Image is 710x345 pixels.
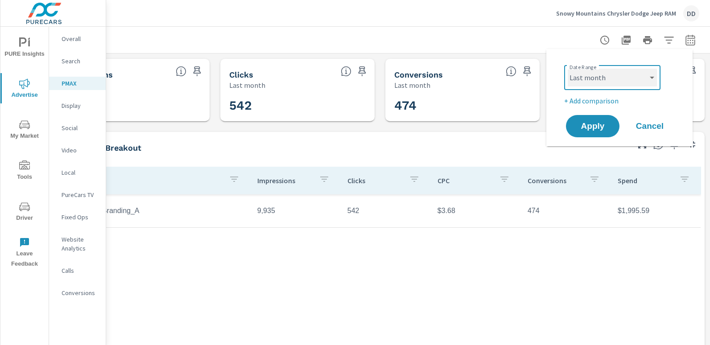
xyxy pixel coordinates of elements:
[506,66,516,77] span: Total Conversions include Actions, Leads and Unmapped.
[3,237,46,269] span: Leave Feedback
[62,79,99,88] p: PMAX
[229,70,253,79] h5: Clicks
[176,66,186,77] span: The number of times an ad was shown on your behalf.
[229,98,366,113] h3: 542
[575,122,611,130] span: Apply
[340,200,430,222] td: 542
[257,176,312,185] p: Impressions
[49,32,106,45] div: Overall
[556,9,676,17] p: Snowy Mountains Chrysler Dodge Jeep RAM
[62,235,99,253] p: Website Analytics
[430,200,520,222] td: $3.68
[62,288,99,297] p: Conversions
[394,70,443,79] h5: Conversions
[520,64,534,78] span: Save this to your personalized report
[66,176,222,185] p: Campaign
[59,200,250,222] td: C - PMax - Branding_A
[3,37,46,59] span: PURE Insights
[660,31,678,49] button: Apply Filters
[62,168,99,177] p: Local
[355,64,369,78] span: Save this to your personalized report
[639,31,656,49] button: Print Report
[438,176,492,185] p: CPC
[62,34,99,43] p: Overall
[618,176,672,185] p: Spend
[49,286,106,300] div: Conversions
[3,78,46,100] span: Advertise
[566,115,619,137] button: Apply
[564,95,678,106] p: + Add comparison
[394,98,531,113] h3: 474
[632,122,668,130] span: Cancel
[49,54,106,68] div: Search
[62,190,99,199] p: PureCars TV
[3,160,46,182] span: Tools
[611,200,701,222] td: $1,995.59
[62,266,99,275] p: Calls
[62,123,99,132] p: Social
[229,80,265,90] p: Last month
[250,200,340,222] td: 9,935
[0,27,49,273] div: nav menu
[347,176,402,185] p: Clicks
[3,201,46,223] span: Driver
[394,80,430,90] p: Last month
[3,119,46,141] span: My Market
[617,31,635,49] button: "Export Report to PDF"
[341,66,351,77] span: The number of times an ad was clicked by a consumer.
[49,166,106,179] div: Local
[520,200,611,222] td: 474
[49,121,106,135] div: Social
[190,64,204,78] span: Save this to your personalized report
[623,115,677,137] button: Cancel
[49,233,106,255] div: Website Analytics
[62,213,99,222] p: Fixed Ops
[64,98,201,113] h3: 9,935
[62,101,99,110] p: Display
[49,188,106,201] div: PureCars TV
[683,5,699,21] div: DD
[62,57,99,66] p: Search
[49,210,106,224] div: Fixed Ops
[681,31,699,49] button: Select Date Range
[62,146,99,155] p: Video
[49,144,106,157] div: Video
[49,264,106,277] div: Calls
[528,176,582,185] p: Conversions
[49,77,106,90] div: PMAX
[49,99,106,112] div: Display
